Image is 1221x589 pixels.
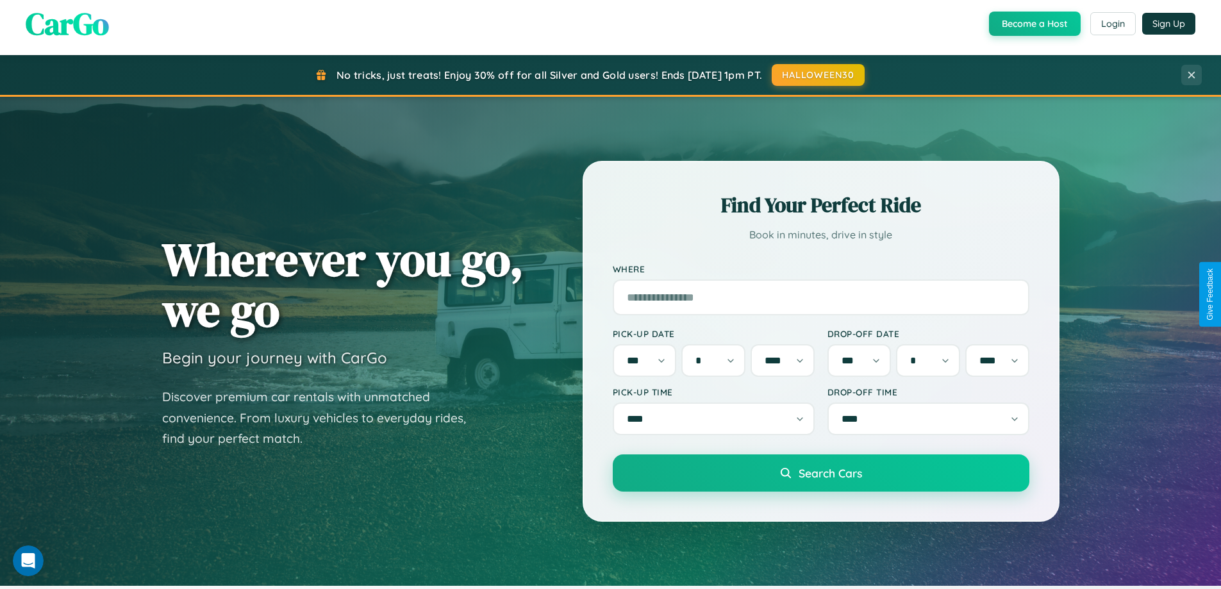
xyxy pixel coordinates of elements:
label: Pick-up Time [613,386,815,397]
iframe: Intercom live chat [13,545,44,576]
button: Search Cars [613,454,1029,492]
div: Give Feedback [1206,269,1215,320]
h2: Find Your Perfect Ride [613,191,1029,219]
label: Drop-off Time [827,386,1029,397]
button: Login [1090,12,1136,35]
label: Pick-up Date [613,328,815,339]
button: HALLOWEEN30 [772,64,865,86]
span: Search Cars [799,466,862,480]
h1: Wherever you go, we go [162,234,524,335]
span: CarGo [26,3,109,45]
label: Drop-off Date [827,328,1029,339]
p: Book in minutes, drive in style [613,226,1029,244]
span: No tricks, just treats! Enjoy 30% off for all Silver and Gold users! Ends [DATE] 1pm PT. [336,69,762,81]
label: Where [613,263,1029,274]
button: Sign Up [1142,13,1195,35]
p: Discover premium car rentals with unmatched convenience. From luxury vehicles to everyday rides, ... [162,386,483,449]
h3: Begin your journey with CarGo [162,348,387,367]
button: Become a Host [989,12,1081,36]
